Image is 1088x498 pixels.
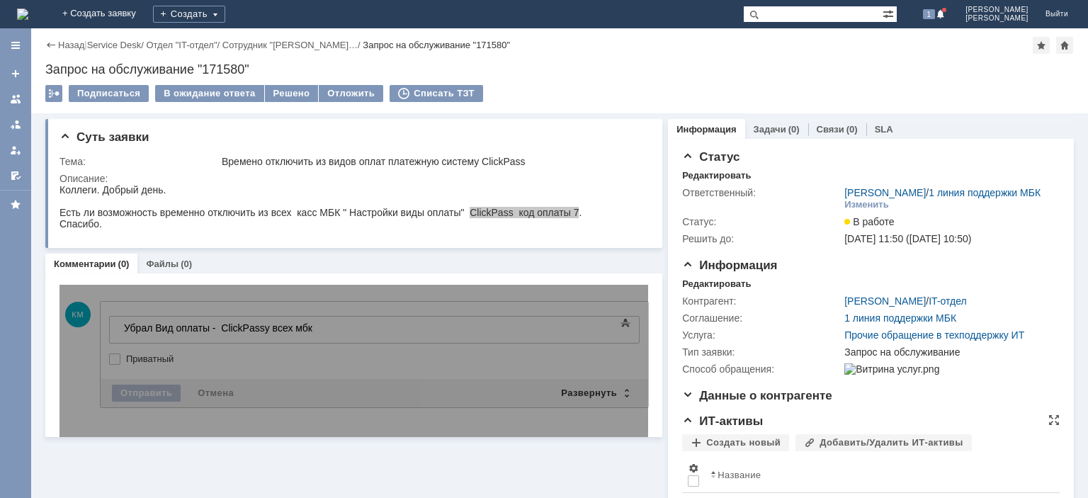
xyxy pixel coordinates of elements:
div: Контрагент: [682,295,841,307]
a: Файлы [146,259,178,269]
div: Описание: [59,173,645,184]
div: (0) [181,259,192,269]
div: (0) [846,124,858,135]
a: Связи [817,124,844,135]
span: 1 [923,9,936,19]
div: | [84,39,86,50]
a: 1 линия поддержки МБК [844,312,956,324]
span: Информация [682,259,777,272]
a: [PERSON_NAME] [844,187,926,198]
div: Соглашение: [682,312,841,324]
a: Задачи [754,124,786,135]
a: Создать заявку [4,62,27,85]
div: Убрал Вид оплаты - ClickPass у всех мбк [6,6,207,17]
div: Решить до: [682,233,841,244]
span: Расширенный поиск [883,6,897,20]
div: / [146,40,222,50]
div: Способ обращения: [682,363,841,375]
span: Настройки [688,463,699,474]
a: Назад [58,40,84,50]
div: Тип заявки: [682,346,841,358]
div: Изменить [844,199,889,210]
div: Запрос на обслуживание "171580" [363,40,510,50]
div: Времено отключить из видов оплат платежную систему ClickPass [222,156,642,167]
span: [DATE] 11:50 ([DATE] 10:50) [844,233,971,244]
a: Мои заявки [4,139,27,162]
a: SLA [875,124,893,135]
div: Редактировать [682,278,751,290]
div: / [222,40,363,50]
div: Ответственный: [682,187,841,198]
span: Статус [682,150,739,164]
div: Сделать домашней страницей [1056,37,1073,54]
a: [PERSON_NAME] [844,295,926,307]
a: Заявки в моей ответственности [4,113,27,136]
div: / [844,295,966,307]
a: Прочие обращение в техподдержку ИТ [844,329,1024,341]
span: В работе [844,216,894,227]
div: Услуга: [682,329,841,341]
a: Service Desk [87,40,142,50]
a: IT-отдел [929,295,966,307]
div: На всю страницу [1048,414,1060,426]
span: Данные о контрагенте [682,389,832,402]
div: Редактировать [682,170,751,181]
a: Перейти на домашнюю страницу [17,9,28,20]
a: Комментарии [54,259,116,269]
a: Сотрудник "[PERSON_NAME]… [222,40,358,50]
div: Работа с массовостью [45,85,62,102]
div: (0) [118,259,130,269]
div: Добавить в избранное [1033,37,1050,54]
div: (0) [788,124,800,135]
div: Тема: [59,156,219,167]
img: logo [17,9,28,20]
div: Запрос на обслуживание "171580" [45,62,1074,77]
a: Заявки на командах [4,88,27,111]
th: Название [705,457,1048,493]
a: Отдел "IT-отдел" [146,40,217,50]
span: Суть заявки [59,130,149,144]
span: [PERSON_NAME] [965,14,1028,23]
img: Витрина услуг.png [844,363,939,375]
div: Название [718,470,761,480]
div: Создать [153,6,225,23]
span: ИТ-активы [682,414,763,428]
div: / [844,187,1041,198]
div: Запрос на обслуживание [844,346,1053,358]
div: Статус: [682,216,841,227]
a: Информация [676,124,736,135]
a: 1 линия поддержки МБК [929,187,1041,198]
a: Мои согласования [4,164,27,187]
div: / [87,40,147,50]
span: [PERSON_NAME] [965,6,1028,14]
